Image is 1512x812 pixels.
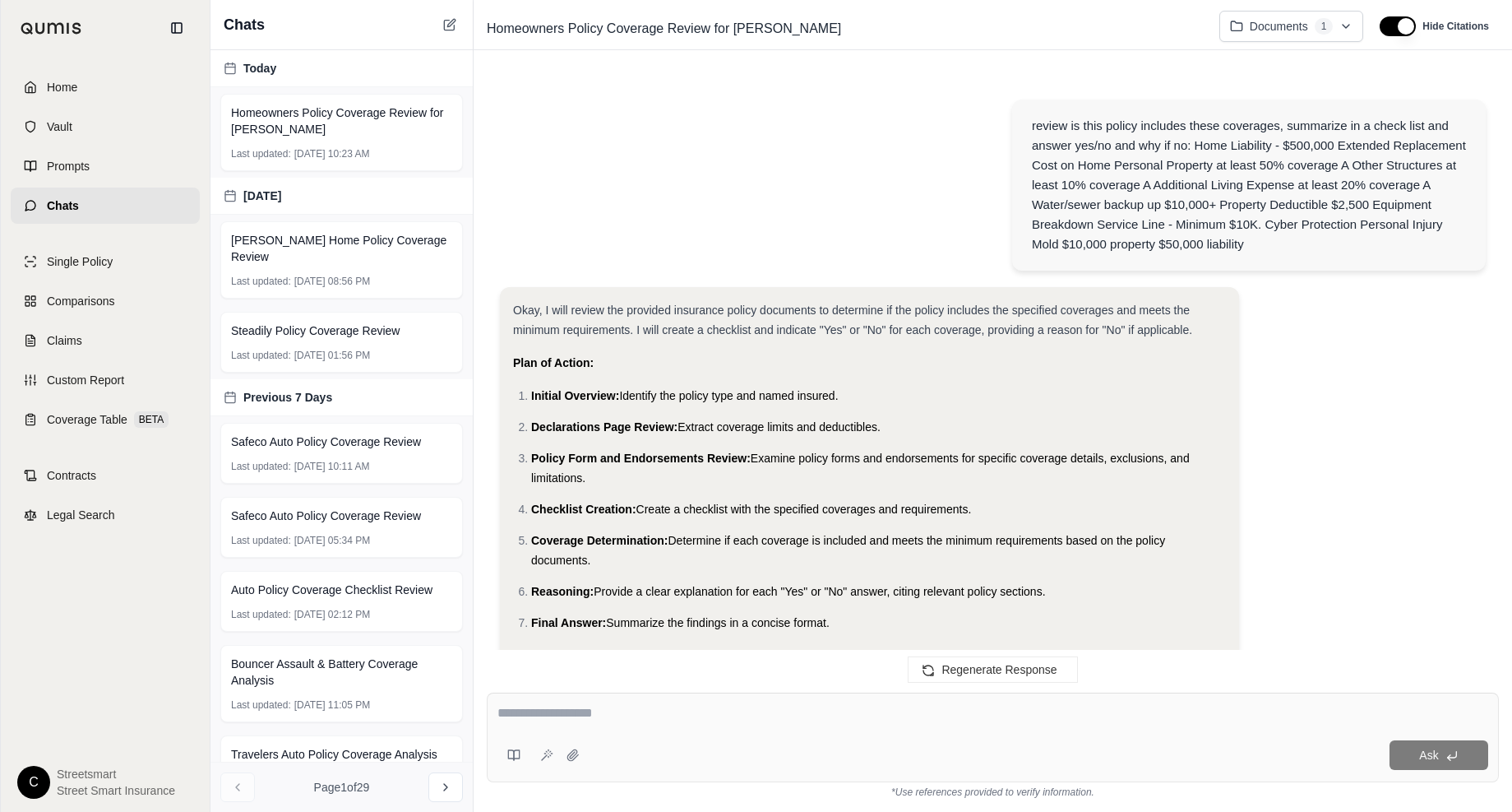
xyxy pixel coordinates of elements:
button: Documents1 [1219,11,1364,42]
span: [DATE] [243,188,281,204]
span: Initial Overview: [531,389,619,402]
span: Okay, I will review the provided insurance policy documents to determine if the policy includes t... [513,304,1192,336]
span: Create a checklist with the specified coverages and requirements. [636,503,972,516]
span: Vault [47,118,72,135]
span: [DATE] 08:56 PM [294,275,370,288]
a: Claims [11,322,200,359]
span: Last updated: [231,275,291,288]
span: [DATE] 10:11 AM [294,460,370,473]
div: *Use references provided to verify information. [487,782,1499,799]
span: Travelers Auto Policy Coverage Analysis [231,746,437,763]
button: New Chat [440,15,460,35]
span: Ask [1419,749,1438,762]
span: Today [243,60,276,77]
span: Homeowners Policy Coverage Review for [PERSON_NAME] [231,104,452,137]
span: Reasoning: [531,585,594,598]
button: Ask [1389,740,1488,770]
a: Vault [11,109,200,145]
span: Custom Report [47,372,124,388]
span: Chats [47,197,79,214]
span: Last updated: [231,349,291,362]
span: Last updated: [231,147,291,160]
button: Collapse sidebar [164,15,190,41]
span: Safeco Auto Policy Coverage Review [231,508,421,524]
span: Provide a clear explanation for each "Yes" or "No" answer, citing relevant policy sections. [594,585,1045,598]
span: Last updated: [231,534,291,547]
span: Extract coverage limits and deductibles. [677,420,881,434]
span: Streetsmart [57,766,175,782]
span: Determine if each coverage is included and meets the minimum requirements based on the policy doc... [531,534,1165,567]
a: Prompts [11,148,200,184]
span: Claims [47,332,82,349]
span: Street Smart Insurance [57,782,175,799]
span: 1 [1315,18,1334,35]
span: [DATE] 10:23 AM [294,147,370,160]
span: [DATE] 05:34 PM [294,534,370,547]
span: [DATE] 01:56 PM [294,349,370,362]
span: Chats [224,13,265,36]
span: Safeco Auto Policy Coverage Review [231,434,421,450]
a: Custom Report [11,362,200,398]
span: [DATE] 02:12 PM [294,608,370,621]
span: Checklist Creation: [531,503,636,516]
span: Policy Form and Endorsements Review: [531,452,751,465]
span: Documents [1250,18,1308,35]
span: Auto Policy Coverage Checklist Review [231,582,432,598]
span: Examine policy forms and endorsements for specific coverage details, exclusions, and limitations. [531,452,1190,485]
span: Declarations Page Review: [531,420,677,434]
span: Prompts [47,158,90,174]
span: Previous 7 Days [243,389,332,406]
button: Regenerate Response [908,657,1077,683]
a: Home [11,69,200,105]
span: Page 1 of 29 [314,779,370,796]
strong: Plan of Action: [513,356,594,369]
span: Last updated: [231,698,291,712]
div: Edit Title [480,16,1206,42]
img: Qumis Logo [21,22,82,35]
span: Coverage Table [47,411,127,428]
a: Legal Search [11,497,200,533]
span: Legal Search [47,507,115,523]
span: Single Policy [47,253,113,270]
div: review is this policy includes these coverages, summarize in a check list and answer yes/no and w... [1032,116,1466,254]
div: C [17,766,50,799]
span: Hide Citations [1422,20,1489,33]
span: [PERSON_NAME] Home Policy Coverage Review [231,232,452,265]
a: Contracts [11,457,200,494]
span: Steadily Policy Coverage Review [231,322,400,339]
a: Single Policy [11,244,200,280]
a: Coverage TableBETA [11,401,200,438]
span: Home [47,79,77,95]
span: Coverage Determination: [531,534,668,547]
span: Identify the policy type and named insured. [619,389,838,402]
span: Final Answer: [531,616,606,629]
a: Chats [11,188,200,224]
a: Comparisons [11,283,200,319]
span: BETA [134,411,169,428]
span: Last updated: [231,460,291,473]
span: Last updated: [231,608,291,621]
span: Summarize the findings in a concise format. [606,616,830,629]
span: Comparisons [47,293,114,309]
span: Bouncer Assault & Battery Coverage Analysis [231,656,452,689]
span: Contracts [47,467,96,484]
span: Regenerate Response [941,663,1057,676]
span: [DATE] 11:05 PM [294,698,370,712]
span: Homeowners Policy Coverage Review for [PERSON_NAME] [480,16,848,42]
strong: Analysis: [513,649,564,662]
